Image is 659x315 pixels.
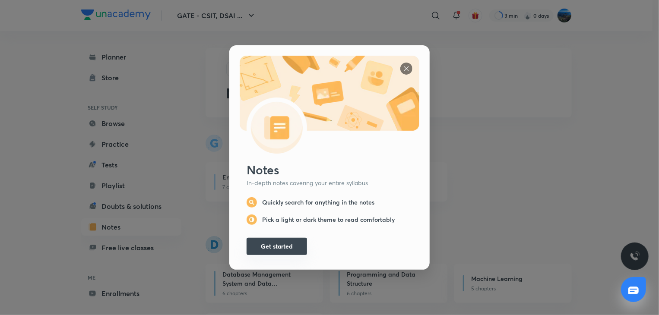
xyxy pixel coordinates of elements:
img: notes [247,214,257,225]
div: Notes [247,162,419,177]
h6: Pick a light or dark theme to read comfortably [262,216,395,224]
img: notes [247,197,257,208]
img: notes [400,63,412,75]
button: Get started [247,238,307,255]
h6: Quickly search for anything in the notes [262,198,374,206]
img: notes [240,56,419,154]
p: In-depth notes covering your entire syllabus [247,179,412,187]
